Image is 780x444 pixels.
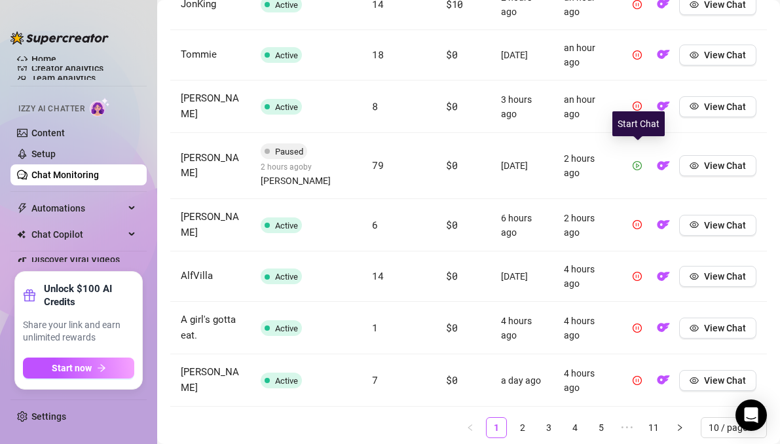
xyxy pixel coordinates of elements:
span: View Chat [704,323,746,333]
span: 79 [372,158,383,172]
button: View Chat [679,370,756,391]
button: OF [653,45,674,65]
span: Active [275,324,298,333]
span: Share your link and earn unlimited rewards [23,319,134,344]
span: 14 [372,269,383,282]
span: Active [275,272,298,282]
img: OF [657,48,670,61]
span: View Chat [704,220,746,231]
td: [DATE] [491,133,553,199]
span: A girl's gotta eat. [181,314,236,341]
button: View Chat [679,318,756,339]
td: an hour ago [553,81,616,133]
img: logo-BBDzfeDw.svg [10,31,109,45]
span: 1 [372,321,378,334]
a: 11 [644,418,663,437]
span: View Chat [704,160,746,171]
span: 8 [372,100,378,113]
button: View Chat [679,45,756,65]
li: 1 [486,417,507,438]
button: Start nowarrow-right [23,358,134,379]
span: [PERSON_NAME] [181,366,239,394]
a: 4 [565,418,585,437]
li: Previous Page [460,417,481,438]
td: 4 hours ago [553,354,616,407]
span: 6 [372,218,378,231]
a: 5 [591,418,611,437]
li: 3 [538,417,559,438]
a: 3 [539,418,559,437]
button: OF [653,215,674,236]
td: [DATE] [491,251,553,302]
button: OF [653,155,674,176]
img: OF [657,100,670,113]
img: OF [657,373,670,386]
span: [PERSON_NAME] [181,92,239,120]
span: play-circle [633,161,642,170]
span: eye [690,161,699,170]
button: View Chat [679,155,756,176]
span: $0 [446,321,457,334]
span: pause-circle [633,102,642,111]
button: OF [653,318,674,339]
div: Page Size [701,417,767,438]
button: OF [653,370,674,391]
span: eye [690,272,699,281]
a: 1 [487,418,506,437]
span: pause-circle [633,324,642,333]
img: OF [657,218,670,231]
span: eye [690,324,699,333]
span: [PERSON_NAME] [181,211,239,238]
span: gift [23,289,36,302]
span: ••• [617,417,638,438]
span: pause-circle [633,376,642,385]
a: OF [653,164,674,174]
li: 11 [643,417,664,438]
button: OF [653,266,674,287]
button: left [460,417,481,438]
strong: Unlock $100 AI Credits [44,282,134,308]
img: AI Chatter [90,98,110,117]
li: 4 [565,417,585,438]
a: OF [653,52,674,63]
span: thunderbolt [17,203,28,213]
span: 10 / page [709,418,759,437]
img: OF [657,270,670,283]
span: right [676,424,684,432]
span: $0 [446,158,457,172]
a: Home [31,54,56,64]
img: Chat Copilot [17,230,26,239]
a: Chat Monitoring [31,170,99,180]
td: 4 hours ago [553,302,616,354]
a: OF [653,2,674,12]
a: Discover Viral Videos [31,254,120,265]
span: eye [690,220,699,229]
span: pause-circle [633,220,642,229]
span: $0 [446,100,457,113]
span: $0 [446,48,457,61]
li: 5 [591,417,612,438]
a: Setup [31,149,56,159]
span: eye [690,50,699,60]
span: arrow-right [97,363,106,373]
span: AlfVilla [181,270,213,282]
a: OF [653,223,674,233]
button: View Chat [679,266,756,287]
a: OF [653,104,674,115]
span: 2 hours ago by [261,162,331,186]
a: Settings [31,411,66,422]
span: Paused [275,147,303,157]
img: OF [657,159,670,172]
div: Start Chat [612,111,665,136]
a: Content [31,128,65,138]
a: OF [653,325,674,336]
span: [PERSON_NAME] [181,152,239,179]
span: [PERSON_NAME] [261,174,331,188]
td: 6 hours ago [491,199,553,251]
span: $0 [446,218,457,231]
a: OF [653,378,674,388]
a: Creator Analytics [31,58,136,79]
li: 2 [512,417,533,438]
div: Open Intercom Messenger [735,399,767,431]
li: Next 5 Pages [617,417,638,438]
